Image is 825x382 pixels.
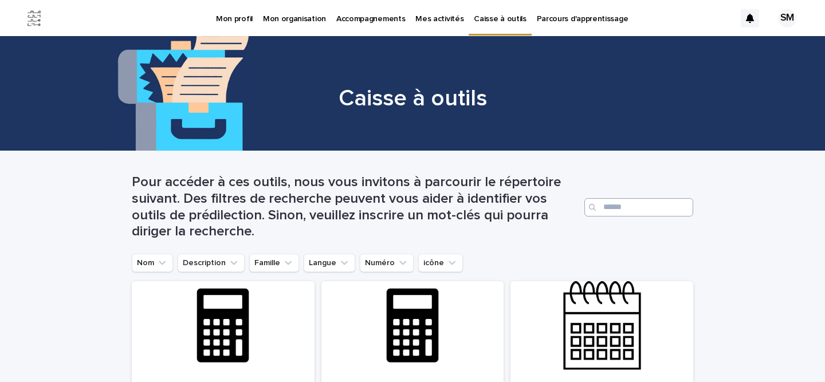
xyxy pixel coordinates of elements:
input: Search [584,198,693,216]
button: icône [418,254,463,272]
button: Langue [304,254,355,272]
button: Numéro [360,254,414,272]
h1: Caisse à outils [132,85,693,112]
div: SM [778,9,796,27]
button: Nom [132,254,173,272]
img: Jx8JiDZqSLW7pnA6nIo1 [23,7,46,30]
button: Description [178,254,245,272]
button: Famille [249,254,299,272]
h1: Pour accéder à ces outils, nous vous invitons à parcourir le répertoire suivant. Des filtres de r... [132,174,580,240]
